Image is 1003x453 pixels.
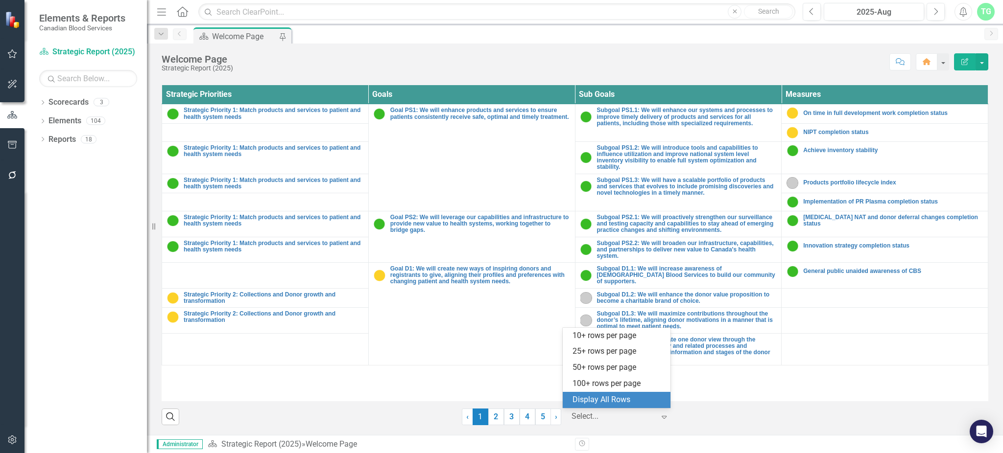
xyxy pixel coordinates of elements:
[580,270,592,281] img: On Target
[827,6,921,18] div: 2025-Aug
[573,330,665,341] div: 10+ rows per page
[184,214,363,227] a: Strategic Priority 1: Match products and services to patient and health system needs
[575,308,782,334] td: Double-Click to Edit Right Click for Context Menu
[573,346,665,357] div: 25+ rows per page
[162,211,369,237] td: Double-Click to Edit Right Click for Context Menu
[208,439,568,450] div: »
[167,292,179,304] img: Caution
[184,240,363,253] a: Strategic Priority 1: Match products and services to patient and health system needs
[535,408,551,425] a: 5
[573,394,665,406] div: Display All Rows
[167,311,179,323] img: Caution
[167,215,179,226] img: On Target
[782,237,988,263] td: Double-Click to Edit Right Click for Context Menu
[573,378,665,389] div: 100+ rows per page
[787,127,798,138] img: Caution
[212,30,277,43] div: Welcome Page
[575,174,782,211] td: Double-Click to Edit Right Click for Context Menu
[374,108,385,120] img: On Target
[787,215,798,226] img: On Target
[39,24,125,32] small: Canadian Blood Services
[575,237,782,263] td: Double-Click to Edit Right Click for Context Menu
[374,218,385,230] img: On Target
[162,54,233,65] div: Welcome Page
[184,145,363,158] a: Strategic Priority 1: Match products and services to patient and health system needs
[39,46,137,58] a: Strategic Report (2025)
[597,240,777,260] a: Subgoal PS2.2: We will broaden our infrastructure, capabilities, and partnerships to deliver new ...
[575,211,782,237] td: Double-Click to Edit Right Click for Context Menu
[167,241,179,252] img: On Target
[758,7,779,15] span: Search
[184,292,363,304] a: Strategic Priority 2: Collections and Donor growth and transformation
[782,211,988,237] td: Double-Click to Edit Right Click for Context Menu
[782,263,988,289] td: Double-Click to Edit Right Click for Context Menu
[597,292,777,304] a: Subgoal D1.2: We will enhance the donor value proposition to become a charitable brand of choice.
[162,288,369,307] td: Double-Click to Edit Right Click for Context Menu
[390,266,570,285] a: Goal D1: We will create new ways of inspiring donors and registrants to give, aligning their prof...
[744,5,793,19] button: Search
[368,211,575,262] td: Double-Click to Edit Right Click for Context Menu
[575,141,782,174] td: Double-Click to Edit Right Click for Context Menu
[368,104,575,211] td: Double-Click to Edit Right Click for Context Menu
[803,268,983,274] a: General public unaided awareness of CBS
[94,98,109,107] div: 3
[580,181,592,192] img: On Target
[597,214,777,234] a: Subgoal PS2.1: We will proactively strengthen our surveillance and testing capacity and capabilit...
[473,408,488,425] span: 1
[48,115,81,127] a: Elements
[580,218,592,230] img: On Target
[390,107,570,120] a: Goal PS1: We will enhance products and services to ensure patients consistently receive safe, opt...
[466,412,469,421] span: ‹
[782,104,988,123] td: Double-Click to Edit Right Click for Context Menu
[580,292,592,304] img: No Information
[167,178,179,189] img: On Target
[580,315,592,326] img: No Information
[488,408,504,425] a: 2
[787,266,798,277] img: On Target
[167,108,179,120] img: On Target
[787,196,798,208] img: On Target
[787,177,798,189] img: No Information
[803,199,983,205] a: Implementation of PR Plasma completion status
[803,214,983,227] a: [MEDICAL_DATA] NAT and donor deferral changes completion status
[575,104,782,141] td: Double-Click to Edit Right Click for Context Menu
[390,214,570,234] a: Goal PS2: We will leverage our capabilities and infrastructure to provide new value to health sys...
[787,107,798,119] img: Caution
[368,263,575,365] td: Double-Click to Edit Right Click for Context Menu
[39,70,137,87] input: Search Below...
[787,145,798,157] img: On Target
[86,117,105,125] div: 104
[977,3,995,21] button: TG
[162,237,369,263] td: Double-Click to Edit Right Click for Context Menu
[580,244,592,255] img: On Target
[597,145,777,171] a: Subgoal PS1.2: We will introduce tools and capabilities to influence utilization and improve nati...
[803,129,983,136] a: NIPT completion status
[520,408,535,425] a: 4
[48,97,89,108] a: Scorecards
[162,308,369,334] td: Double-Click to Edit Right Click for Context Menu
[5,11,22,28] img: ClearPoint Strategy
[575,263,782,289] td: Double-Click to Edit Right Click for Context Menu
[162,141,369,174] td: Double-Click to Edit Right Click for Context Menu
[782,174,988,193] td: Double-Click to Edit Right Click for Context Menu
[306,439,357,449] div: Welcome Page
[580,152,592,163] img: On Target
[162,65,233,72] div: Strategic Report (2025)
[597,107,777,127] a: Subgoal PS1.1: We will enhance our systems and processes to improve timely delivery of products a...
[48,134,76,145] a: Reports
[597,266,777,285] a: Subgoal D1.1: We will increase awareness of [DEMOGRAPHIC_DATA] Blood Services to build our commun...
[184,177,363,190] a: Strategic Priority 1: Match products and services to patient and health system needs
[824,3,924,21] button: 2025-Aug
[39,12,125,24] span: Elements & Reports
[782,141,988,174] td: Double-Click to Edit Right Click for Context Menu
[575,333,782,365] td: Double-Click to Edit Right Click for Context Menu
[597,311,777,330] a: Subgoal D1.3: We will maximize contributions throughout the donor’s lifetime, aligning donor moti...
[157,439,203,449] span: Administrator
[803,243,983,249] a: Innovation strategy completion status
[597,177,777,197] a: Subgoal PS1.3: We will have a scalable portfolio of products and services that evolves to include...
[782,193,988,211] td: Double-Click to Edit Right Click for Context Menu
[803,180,983,186] a: Products portfolio lifecycle index
[782,123,988,141] td: Double-Click to Edit Right Click for Context Menu
[803,110,983,116] a: On time in full development work completion status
